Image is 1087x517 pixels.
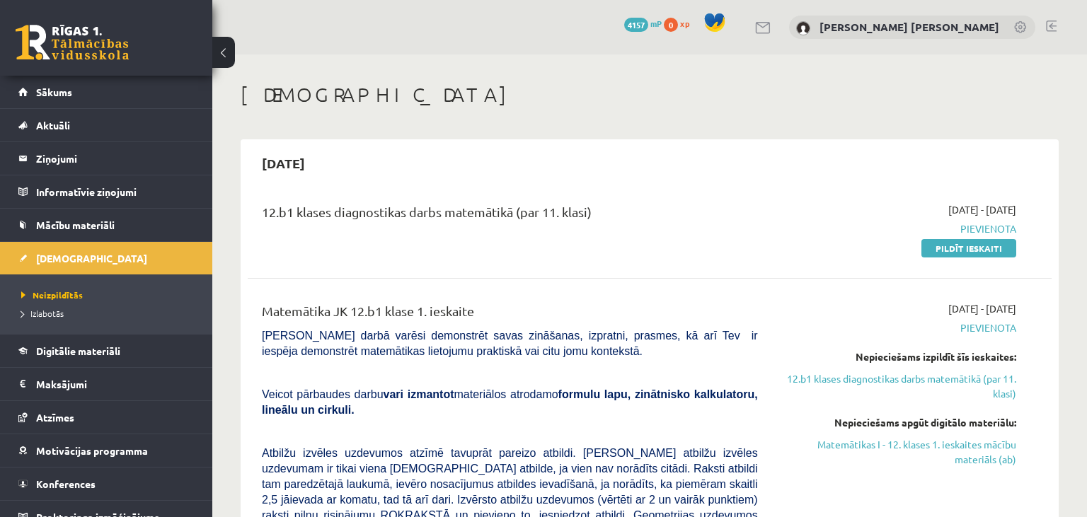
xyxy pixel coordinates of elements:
[16,25,129,60] a: Rīgas 1. Tālmācības vidusskola
[21,289,198,301] a: Neizpildītās
[948,301,1016,316] span: [DATE] - [DATE]
[36,175,195,208] legend: Informatīvie ziņojumi
[664,18,696,29] a: 0 xp
[779,349,1016,364] div: Nepieciešams izpildīt šīs ieskaites:
[18,434,195,467] a: Motivācijas programma
[36,86,72,98] span: Sākums
[36,119,70,132] span: Aktuāli
[18,335,195,367] a: Digitālie materiāli
[21,289,83,301] span: Neizpildītās
[624,18,662,29] a: 4157 mP
[21,307,198,320] a: Izlabotās
[18,175,195,208] a: Informatīvie ziņojumi
[779,437,1016,467] a: Matemātikas I - 12. klases 1. ieskaites mācību materiāls (ab)
[241,83,1059,107] h1: [DEMOGRAPHIC_DATA]
[664,18,678,32] span: 0
[779,371,1016,401] a: 12.b1 klases diagnostikas darbs matemātikā (par 11. klasi)
[18,467,195,500] a: Konferences
[779,320,1016,335] span: Pievienota
[36,219,115,231] span: Mācību materiāli
[18,76,195,108] a: Sākums
[796,21,810,35] img: Emīlija Krista Bērziņa
[262,388,758,416] span: Veicot pārbaudes darbu materiālos atrodamo
[262,388,758,416] b: formulu lapu, zinātnisko kalkulatoru, lineālu un cirkuli.
[819,20,999,34] a: [PERSON_NAME] [PERSON_NAME]
[18,401,195,434] a: Atzīmes
[18,368,195,400] a: Maksājumi
[680,18,689,29] span: xp
[779,415,1016,430] div: Nepieciešams apgūt digitālo materiālu:
[36,411,74,424] span: Atzīmes
[948,202,1016,217] span: [DATE] - [DATE]
[36,344,120,357] span: Digitālie materiāli
[779,221,1016,236] span: Pievienota
[36,252,147,265] span: [DEMOGRAPHIC_DATA]
[248,146,319,180] h2: [DATE]
[262,202,758,228] div: 12.b1 klases diagnostikas darbs matemātikā (par 11. klasi)
[18,242,195,274] a: [DEMOGRAPHIC_DATA]
[36,142,195,175] legend: Ziņojumi
[18,142,195,175] a: Ziņojumi
[21,308,64,319] span: Izlabotās
[921,239,1016,257] a: Pildīt ieskaiti
[18,109,195,141] a: Aktuāli
[36,444,148,457] span: Motivācijas programma
[36,477,96,490] span: Konferences
[18,209,195,241] a: Mācību materiāli
[36,368,195,400] legend: Maksājumi
[262,301,758,327] div: Matemātika JK 12.b1 klase 1. ieskaite
[384,388,454,400] b: vari izmantot
[624,18,648,32] span: 4157
[650,18,662,29] span: mP
[262,330,758,357] span: [PERSON_NAME] darbā varēsi demonstrēt savas zināšanas, izpratni, prasmes, kā arī Tev ir iespēja d...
